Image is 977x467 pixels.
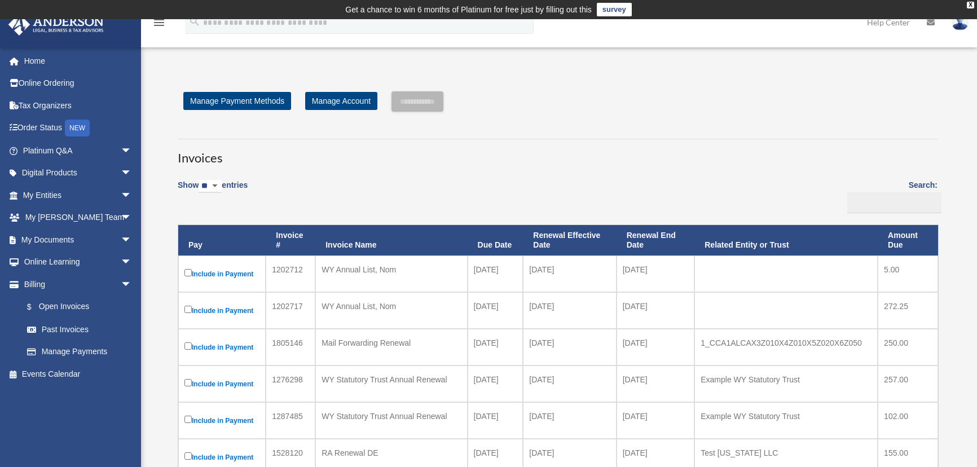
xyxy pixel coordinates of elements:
a: My Documentsarrow_drop_down [8,228,149,251]
div: RA Renewal DE [322,445,461,461]
td: [DATE] [468,365,523,402]
th: Renewal End Date: activate to sort column ascending [617,225,695,255]
td: [DATE] [468,329,523,365]
td: [DATE] [523,255,616,292]
td: Example WY Statutory Trust [694,365,878,402]
a: Order StatusNEW [8,117,149,140]
a: Platinum Q&Aarrow_drop_down [8,139,149,162]
a: Online Learningarrow_drop_down [8,251,149,274]
td: 102.00 [878,402,938,439]
td: [DATE] [617,255,695,292]
label: Search: [843,178,938,213]
th: Due Date: activate to sort column ascending [468,225,523,255]
img: Anderson Advisors Platinum Portal [5,14,107,36]
select: Showentries [199,180,222,193]
a: Events Calendar [8,363,149,385]
span: arrow_drop_down [121,139,143,162]
input: Include in Payment [184,342,192,350]
td: 1287485 [266,402,315,439]
th: Pay: activate to sort column descending [178,225,266,255]
th: Invoice #: activate to sort column ascending [266,225,315,255]
label: Include in Payment [184,303,259,318]
td: [DATE] [523,365,616,402]
h3: Invoices [178,139,938,167]
td: [DATE] [617,365,695,402]
th: Related Entity or Trust: activate to sort column ascending [694,225,878,255]
i: menu [152,16,166,29]
a: Manage Payment Methods [183,92,291,110]
a: survey [597,3,632,16]
td: 1_CCA1ALCAX3Z010X4Z010X5Z020X6Z050 [694,329,878,365]
a: Manage Payments [16,341,143,363]
span: arrow_drop_down [121,273,143,296]
input: Include in Payment [184,452,192,460]
a: Billingarrow_drop_down [8,273,143,296]
td: [DATE] [523,329,616,365]
th: Invoice Name: activate to sort column ascending [315,225,467,255]
td: [DATE] [468,255,523,292]
a: My Entitiesarrow_drop_down [8,184,149,206]
td: [DATE] [617,402,695,439]
a: Tax Organizers [8,94,149,117]
span: arrow_drop_down [121,162,143,185]
th: Amount Due: activate to sort column ascending [878,225,938,255]
td: 1276298 [266,365,315,402]
td: [DATE] [523,292,616,329]
span: arrow_drop_down [121,228,143,252]
td: 5.00 [878,255,938,292]
td: 257.00 [878,365,938,402]
a: Home [8,50,149,72]
input: Include in Payment [184,416,192,423]
td: Example WY Statutory Trust [694,402,878,439]
div: WY Statutory Trust Annual Renewal [322,372,461,387]
span: arrow_drop_down [121,184,143,207]
td: 1805146 [266,329,315,365]
td: 272.25 [878,292,938,329]
div: close [967,2,974,8]
input: Include in Payment [184,306,192,313]
input: Search: [847,192,941,214]
td: 250.00 [878,329,938,365]
a: Online Ordering [8,72,149,95]
td: [DATE] [468,292,523,329]
div: Mail Forwarding Renewal [322,335,461,351]
td: [DATE] [523,402,616,439]
span: arrow_drop_down [121,206,143,230]
div: WY Annual List, Nom [322,298,461,314]
a: Manage Account [305,92,377,110]
a: menu [152,20,166,29]
input: Include in Payment [184,379,192,386]
a: Past Invoices [16,318,143,341]
label: Include in Payment [184,413,259,428]
img: User Pic [952,14,969,30]
label: Show entries [178,178,248,204]
td: [DATE] [617,329,695,365]
span: $ [33,300,39,314]
div: NEW [65,120,90,136]
a: My [PERSON_NAME] Teamarrow_drop_down [8,206,149,229]
a: $Open Invoices [16,296,138,319]
input: Include in Payment [184,269,192,276]
div: WY Statutory Trust Annual Renewal [322,408,461,424]
td: 1202717 [266,292,315,329]
span: arrow_drop_down [121,251,143,274]
td: [DATE] [617,292,695,329]
td: 1202712 [266,255,315,292]
label: Include in Payment [184,450,259,464]
label: Include in Payment [184,340,259,354]
th: Renewal Effective Date: activate to sort column ascending [523,225,616,255]
div: Get a chance to win 6 months of Platinum for free just by filling out this [345,3,592,16]
div: WY Annual List, Nom [322,262,461,277]
label: Include in Payment [184,377,259,391]
label: Include in Payment [184,267,259,281]
i: search [188,15,201,28]
td: [DATE] [468,402,523,439]
a: Digital Productsarrow_drop_down [8,162,149,184]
